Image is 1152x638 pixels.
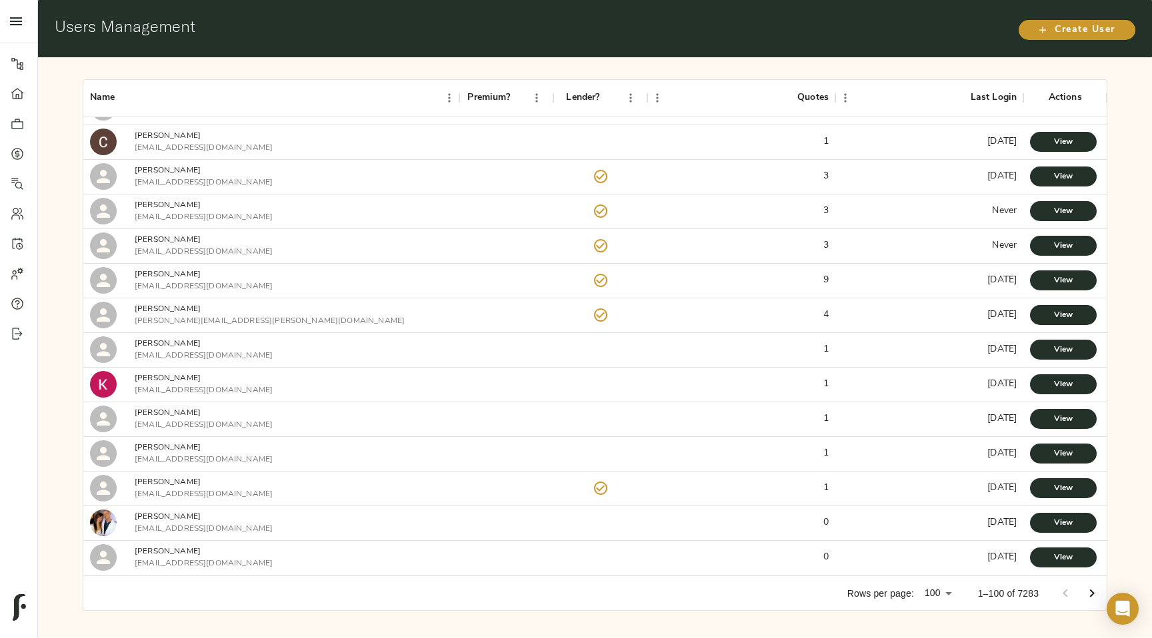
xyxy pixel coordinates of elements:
p: [PERSON_NAME] [135,407,273,419]
div: 8 months ago [987,516,1017,529]
p: [EMAIL_ADDRESS][DOMAIN_NAME] [135,211,273,223]
span: View [1043,516,1083,530]
div: 3 [823,204,829,218]
button: Menu [439,88,459,108]
p: [EMAIL_ADDRESS][DOMAIN_NAME] [135,176,273,188]
div: Open Intercom Messenger [1107,593,1139,625]
p: [EMAIL_ADDRESS][DOMAIN_NAME] [135,350,273,362]
p: [PERSON_NAME][EMAIL_ADDRESS][PERSON_NAME][DOMAIN_NAME] [135,315,405,327]
div: Actions [1023,79,1107,117]
button: Go to next page [1079,580,1105,607]
div: Lender? [566,79,599,117]
div: 3 [823,239,829,252]
div: Quotes [647,79,835,117]
div: 3 [823,170,829,183]
p: [PERSON_NAME] [135,476,273,488]
p: [PERSON_NAME] [135,303,405,315]
button: Create User [1019,20,1135,40]
p: [EMAIL_ADDRESS][DOMAIN_NAME] [135,557,273,569]
h1: Users Management [55,17,775,35]
div: 7 months ago [987,378,1017,391]
button: Menu [621,88,641,108]
p: [EMAIL_ADDRESS][DOMAIN_NAME] [135,419,273,431]
button: View [1030,201,1097,221]
p: [EMAIL_ADDRESS][DOMAIN_NAME] [135,280,273,292]
div: 6 months ago [987,135,1017,149]
div: 2 months ago [987,274,1017,287]
div: 100 [919,583,957,603]
div: 7 months ago [987,343,1017,356]
p: [EMAIL_ADDRESS][DOMAIN_NAME] [135,246,273,258]
p: [PERSON_NAME] [135,372,273,384]
div: 0 [823,516,829,529]
p: 1–100 of 7283 [978,587,1039,600]
div: Premium? [467,79,510,117]
div: 4 [823,308,829,322]
p: [EMAIL_ADDRESS][DOMAIN_NAME] [135,142,273,154]
div: Quotes [797,79,829,117]
button: View [1030,236,1097,256]
button: View [1030,166,1097,186]
button: Sort [779,89,797,107]
p: [PERSON_NAME] [135,130,273,142]
button: Sort [115,89,133,107]
p: [PERSON_NAME] [135,199,273,211]
div: Last Login [835,79,1023,117]
span: View [1043,170,1083,184]
p: [PERSON_NAME] [135,234,273,246]
button: View [1030,132,1097,152]
button: Menu [527,88,547,108]
div: Actions [1049,79,1082,117]
img: logo [13,594,26,621]
div: 8 months ago [987,551,1017,564]
div: 7 months ago [987,308,1017,322]
button: Menu [647,88,667,108]
button: View [1030,270,1097,290]
button: View [1030,340,1097,360]
div: Premium? [459,79,553,117]
img: ACg8ocK0rdgj2qVMrM-LG1NAsrG87BW4E48CFAnlVojatlVr8JMXbQ=s96-c [90,371,117,398]
p: [EMAIL_ADDRESS][DOMAIN_NAME] [135,523,273,535]
button: View [1030,513,1097,533]
p: [PERSON_NAME] [135,338,273,350]
div: 7 months ago [987,412,1017,426]
div: Name [83,79,459,117]
button: View [1030,305,1097,325]
p: [PERSON_NAME] [135,164,273,176]
button: Sort [511,89,529,107]
p: [PERSON_NAME] [135,268,273,280]
span: View [1043,204,1083,218]
span: View [1043,343,1083,357]
button: View [1030,444,1097,464]
span: View [1043,378,1083,392]
div: 0 [823,551,829,564]
div: 1 [823,447,829,460]
div: 9 [823,274,829,287]
div: 8 months ago [987,481,1017,495]
div: 7 months ago [987,170,1017,183]
span: View [1043,551,1083,565]
span: Create User [1032,22,1122,39]
button: Sort [952,89,971,107]
div: 5 months ago [987,447,1017,460]
span: View [1043,308,1083,322]
p: [EMAIL_ADDRESS][DOMAIN_NAME] [135,384,273,396]
img: ACg8ocIqiiafHgcuBuIYFSst3XciD1lo0guNSw0ftk9rIwibf3NQPzU9=s96-c [90,509,117,536]
div: Last Login [971,79,1017,117]
p: Rows per page: [847,587,914,600]
span: View [1043,274,1083,288]
span: View [1043,135,1083,149]
button: Sort [600,89,619,107]
div: Lender? [553,79,647,117]
div: 1 [823,412,829,426]
span: View [1043,412,1083,426]
span: View [1043,447,1083,461]
button: Menu [835,88,855,108]
span: View [1043,481,1083,495]
p: [EMAIL_ADDRESS][DOMAIN_NAME] [135,454,273,466]
div: Never [992,239,1017,252]
div: 1 [823,343,829,356]
div: Name [90,79,115,117]
p: [PERSON_NAME] [135,442,273,454]
p: [PERSON_NAME] [135,545,273,557]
